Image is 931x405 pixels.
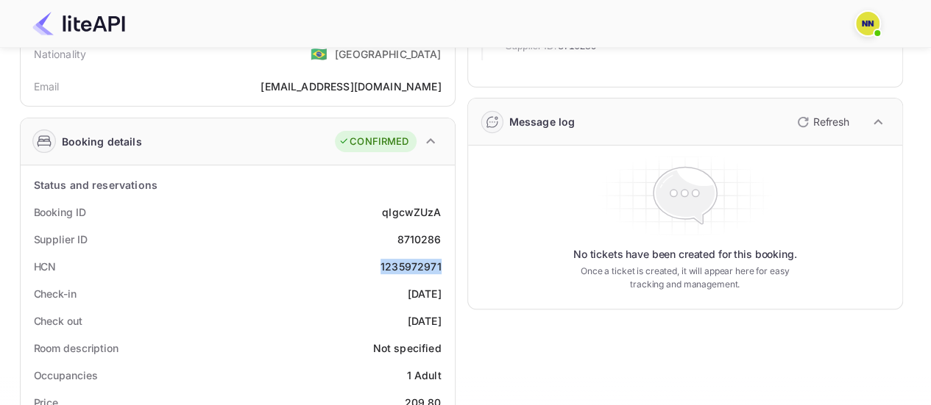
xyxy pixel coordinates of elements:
p: No tickets have been created for this booking. [573,247,797,262]
button: Refresh [788,110,855,134]
div: Status and reservations [34,177,157,193]
div: Occupancies [34,368,98,383]
div: Supplier ID [34,232,88,247]
img: LiteAPI Logo [32,12,125,35]
div: 1235972971 [380,259,442,274]
span: United States [311,40,328,67]
div: Nationality [34,46,87,62]
div: [DATE] [408,313,442,329]
div: Booking details [62,134,142,149]
div: CONFIRMED [339,135,408,149]
div: HCN [34,259,57,274]
img: N/A N/A [856,12,879,35]
p: Refresh [813,114,849,129]
div: Check-in [34,286,77,301]
div: 8710286 [397,232,441,247]
div: qIgcwZUzA [382,204,441,220]
div: [DATE] [408,286,442,301]
div: Not specified [373,340,442,356]
div: Message log [509,114,576,129]
div: Booking ID [34,204,86,220]
div: [GEOGRAPHIC_DATA] [335,46,442,62]
p: Once a ticket is created, it will appear here for easy tracking and management. [569,265,801,291]
div: [EMAIL_ADDRESS][DOMAIN_NAME] [261,79,441,94]
div: Check out [34,313,82,329]
div: Room description [34,340,118,356]
div: 1 Adult [406,368,441,383]
div: Email [34,79,60,94]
